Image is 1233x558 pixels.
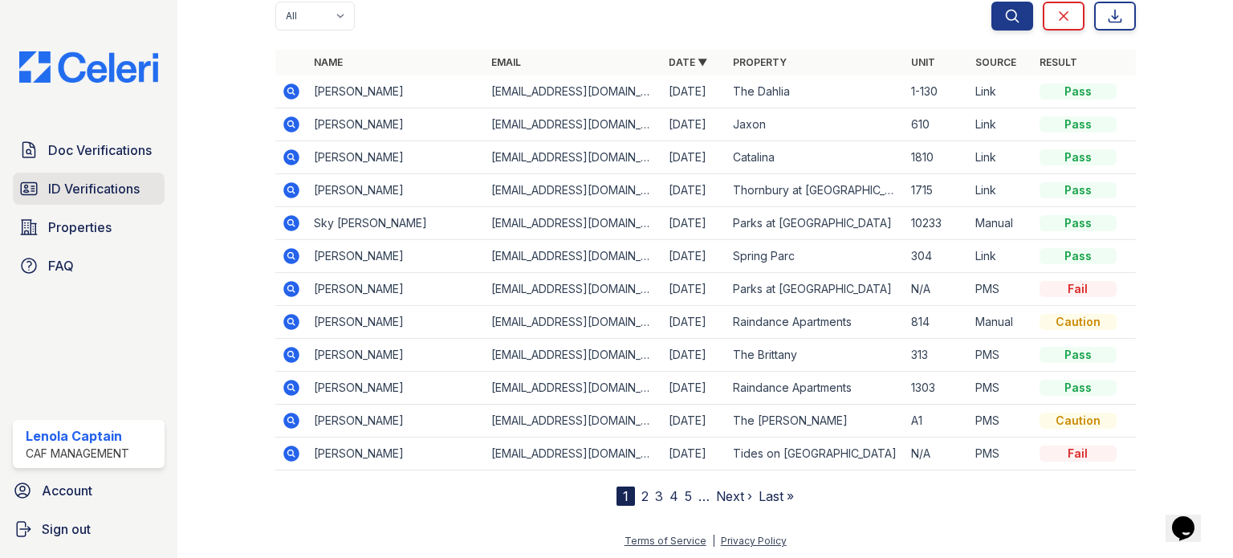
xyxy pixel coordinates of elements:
a: Next › [716,488,752,504]
div: 1 [616,487,635,506]
div: Pass [1040,248,1117,264]
td: [DATE] [662,75,726,108]
td: [EMAIL_ADDRESS][DOMAIN_NAME] [485,240,662,273]
div: | [712,535,715,547]
td: [PERSON_NAME] [307,240,485,273]
td: [DATE] [662,240,726,273]
span: ID Verifications [48,179,140,198]
td: [DATE] [662,438,726,470]
span: Sign out [42,519,91,539]
a: 3 [655,488,663,504]
td: Catalina [726,141,904,174]
td: [DATE] [662,372,726,405]
div: Pass [1040,215,1117,231]
td: [DATE] [662,339,726,372]
div: Pass [1040,182,1117,198]
td: Link [969,108,1033,141]
td: Sky [PERSON_NAME] [307,207,485,240]
a: Unit [911,56,935,68]
td: 304 [905,240,969,273]
div: Pass [1040,149,1117,165]
td: Jaxon [726,108,904,141]
td: A1 [905,405,969,438]
td: [PERSON_NAME] [307,141,485,174]
a: 2 [641,488,649,504]
td: PMS [969,438,1033,470]
td: [EMAIL_ADDRESS][DOMAIN_NAME] [485,405,662,438]
td: The Dahlia [726,75,904,108]
td: 610 [905,108,969,141]
td: Raindance Apartments [726,372,904,405]
td: 1810 [905,141,969,174]
div: Lenola Captain [26,426,129,446]
td: [EMAIL_ADDRESS][DOMAIN_NAME] [485,174,662,207]
td: [PERSON_NAME] [307,339,485,372]
a: Last » [759,488,794,504]
td: [PERSON_NAME] [307,306,485,339]
a: Properties [13,211,165,243]
td: [DATE] [662,273,726,306]
a: Result [1040,56,1077,68]
div: Fail [1040,446,1117,462]
div: Fail [1040,281,1117,297]
td: Spring Parc [726,240,904,273]
a: Sign out [6,513,171,545]
a: Account [6,475,171,507]
td: [EMAIL_ADDRESS][DOMAIN_NAME] [485,372,662,405]
td: N/A [905,273,969,306]
td: [PERSON_NAME] [307,438,485,470]
td: [DATE] [662,141,726,174]
a: Email [491,56,521,68]
td: Link [969,75,1033,108]
td: The [PERSON_NAME] [726,405,904,438]
td: 1-130 [905,75,969,108]
td: [PERSON_NAME] [307,75,485,108]
a: Name [314,56,343,68]
a: Property [733,56,787,68]
td: [DATE] [662,405,726,438]
div: Pass [1040,116,1117,132]
td: [EMAIL_ADDRESS][DOMAIN_NAME] [485,75,662,108]
td: PMS [969,372,1033,405]
td: [EMAIL_ADDRESS][DOMAIN_NAME] [485,108,662,141]
td: 1303 [905,372,969,405]
td: 814 [905,306,969,339]
td: N/A [905,438,969,470]
div: Pass [1040,347,1117,363]
td: Raindance Apartments [726,306,904,339]
td: [PERSON_NAME] [307,372,485,405]
a: Doc Verifications [13,134,165,166]
td: 313 [905,339,969,372]
td: Manual [969,306,1033,339]
span: Doc Verifications [48,141,152,160]
span: Properties [48,218,112,237]
td: Link [969,141,1033,174]
td: [EMAIL_ADDRESS][DOMAIN_NAME] [485,141,662,174]
img: CE_Logo_Blue-a8612792a0a2168367f1c8372b55b34899dd931a85d93a1a3d3e32e68fde9ad4.png [6,51,171,83]
td: [PERSON_NAME] [307,405,485,438]
a: Date ▼ [669,56,707,68]
a: ID Verifications [13,173,165,205]
td: Parks at [GEOGRAPHIC_DATA] [726,207,904,240]
span: FAQ [48,256,74,275]
td: Tides on [GEOGRAPHIC_DATA] [726,438,904,470]
td: Parks at [GEOGRAPHIC_DATA] [726,273,904,306]
td: 1715 [905,174,969,207]
td: [EMAIL_ADDRESS][DOMAIN_NAME] [485,207,662,240]
a: Terms of Service [625,535,706,547]
td: [DATE] [662,174,726,207]
td: [DATE] [662,306,726,339]
div: Pass [1040,380,1117,396]
div: Caution [1040,314,1117,330]
a: 5 [685,488,692,504]
td: 10233 [905,207,969,240]
td: Manual [969,207,1033,240]
iframe: chat widget [1166,494,1217,542]
td: Thornbury at [GEOGRAPHIC_DATA] [726,174,904,207]
td: [DATE] [662,108,726,141]
a: FAQ [13,250,165,282]
div: Caution [1040,413,1117,429]
td: Link [969,240,1033,273]
td: The Brittany [726,339,904,372]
